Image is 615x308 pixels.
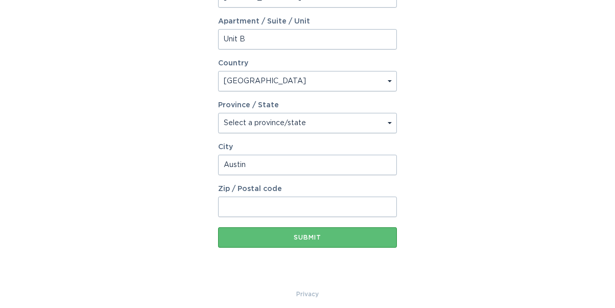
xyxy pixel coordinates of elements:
[296,289,319,300] a: Privacy Policy & Terms of Use
[218,185,397,193] label: Zip / Postal code
[218,60,248,67] label: Country
[223,234,392,241] div: Submit
[218,144,397,151] label: City
[218,18,397,25] label: Apartment / Suite / Unit
[218,102,279,109] label: Province / State
[218,227,397,248] button: Submit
